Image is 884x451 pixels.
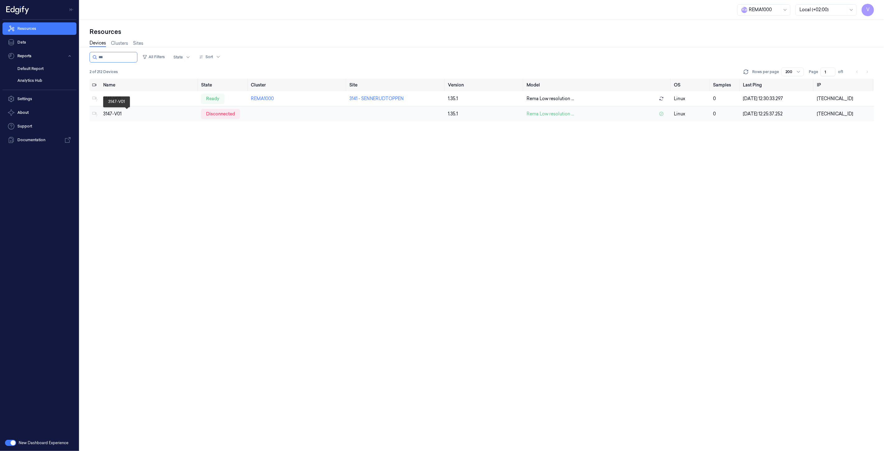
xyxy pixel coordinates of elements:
button: About [2,106,76,119]
button: Toggle Navigation [67,5,76,15]
p: Rows per page [752,69,779,75]
th: Cluster [249,79,347,91]
a: REMA1000 [251,96,274,101]
th: State [199,79,248,91]
th: Model [524,79,671,91]
th: Samples [711,79,741,91]
div: [DATE] 12:30:33.297 [743,95,812,102]
th: OS [671,79,711,91]
a: Resources [2,22,76,35]
p: linux [674,111,708,117]
th: Site [347,79,446,91]
span: Rema Low resolution ... [527,95,574,102]
th: Version [445,79,524,91]
div: Resources [90,27,874,36]
div: 0 [713,111,738,117]
div: [TECHNICAL_ID] [817,95,872,102]
a: Sites [133,40,143,47]
a: 3141 - SENNERUDTOPPEN [349,96,404,101]
a: Data [2,36,76,49]
span: of 1 [838,69,848,75]
div: 0 [713,95,738,102]
a: Settings [2,93,76,105]
a: Analytics Hub [12,75,76,86]
span: 2 of 212 Devices [90,69,118,75]
div: [TECHNICAL_ID] [817,111,872,117]
div: 3147-V01 [103,111,196,117]
a: Support [2,120,76,133]
div: [DATE] 12:25:37.252 [743,111,812,117]
div: 1.35.1 [448,95,522,102]
nav: pagination [853,67,872,76]
th: Last Ping [741,79,815,91]
span: Page [809,69,818,75]
div: disconnected [201,109,240,119]
th: Name [101,79,199,91]
a: Clusters [111,40,128,47]
a: Documentation [2,134,76,146]
th: IP [814,79,874,91]
a: Devices [90,40,106,47]
span: R e [741,7,748,13]
button: Reports [2,50,76,62]
button: All Filters [140,52,167,62]
div: 3141-V01 [103,95,196,102]
p: linux [674,95,708,102]
div: ready [201,94,224,104]
button: V [862,4,874,16]
div: 1.35.1 [448,111,522,117]
span: Rema Low resolution ... [527,111,574,117]
a: Default Report [12,63,76,74]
